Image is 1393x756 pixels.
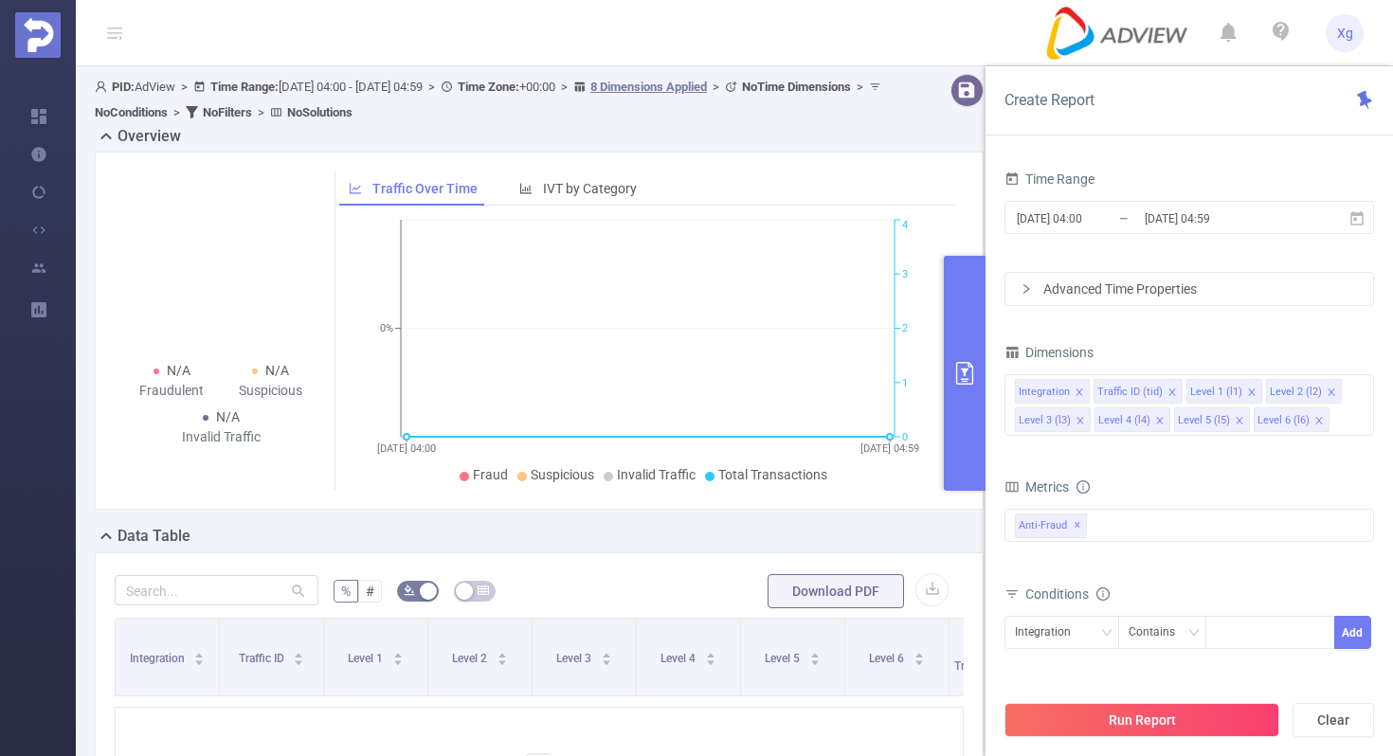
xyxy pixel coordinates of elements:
div: Sort [914,650,925,661]
li: Integration [1015,379,1090,404]
li: Level 3 (l3) [1015,407,1091,432]
span: Level 2 [452,652,490,665]
span: Level 6 [869,652,907,665]
h2: Overview [118,125,181,148]
u: 8 Dimensions Applied [590,80,707,94]
tspan: 2 [902,323,908,335]
span: Traffic Over Time [372,181,478,196]
i: icon: close [1155,416,1165,427]
tspan: 3 [902,268,908,280]
i: icon: user [95,81,112,93]
i: icon: caret-up [809,650,820,656]
span: Time Range [1004,171,1094,187]
input: Start date [1015,206,1168,231]
span: Level 5 [765,652,803,665]
span: N/A [216,409,240,424]
b: No Time Dimensions [742,80,851,94]
div: Sort [293,650,304,661]
i: icon: caret-up [294,650,304,656]
span: Suspicious [531,467,594,482]
i: icon: close [1075,387,1084,399]
i: icon: close [1247,387,1257,399]
b: Time Zone: [458,80,519,94]
div: Sort [392,650,404,661]
img: Protected Media [15,12,61,58]
i: icon: caret-down [705,657,715,663]
span: Traffic ID [239,652,287,665]
div: Traffic ID (tid) [1097,380,1163,405]
span: > [168,105,186,119]
span: Create Report [1004,91,1094,109]
div: Sort [809,650,821,661]
span: N/A [265,363,289,378]
span: Dimensions [1004,345,1094,360]
div: Invalid Traffic [172,427,270,447]
i: icon: table [478,585,489,596]
b: No Solutions [287,105,353,119]
i: icon: line-chart [349,182,362,195]
span: > [707,80,725,94]
div: Sort [497,650,508,661]
button: Clear [1293,703,1374,737]
i: icon: caret-up [705,650,715,656]
span: Fraud [473,467,508,482]
i: icon: caret-up [914,650,924,656]
div: Sort [705,650,716,661]
i: icon: caret-up [497,650,507,656]
span: Integration [130,652,188,665]
i: icon: caret-down [497,657,507,663]
li: Traffic ID (tid) [1094,379,1183,404]
span: Xg [1337,14,1353,52]
i: icon: close [1167,387,1177,399]
i: icon: caret-down [601,657,611,663]
i: icon: close [1327,387,1336,399]
i: icon: info-circle [1096,587,1110,601]
span: Metrics [1004,479,1069,495]
input: Search... [115,575,318,605]
li: Level 2 (l2) [1266,379,1342,404]
span: > [175,80,193,94]
i: icon: right [1021,283,1032,295]
button: Run Report [1004,703,1279,737]
li: Level 1 (l1) [1186,379,1262,404]
div: Fraudulent [122,381,221,401]
i: icon: down [1101,627,1113,640]
b: Time Range: [210,80,279,94]
b: PID: [112,80,135,94]
div: Sort [193,650,205,661]
span: Total Transactions [718,467,827,482]
div: Level 2 (l2) [1270,380,1322,405]
div: Level 5 (l5) [1178,408,1230,433]
div: Sort [601,650,612,661]
i: icon: caret-down [392,657,403,663]
div: icon: rightAdvanced Time Properties [1005,273,1373,305]
span: Conditions [1025,586,1110,602]
span: Level 1 [348,652,386,665]
div: Integration [1019,380,1070,405]
i: icon: close [1314,416,1324,427]
i: icon: info-circle [1076,480,1090,494]
i: icon: caret-up [392,650,403,656]
h2: Data Table [118,525,190,548]
div: Integration [1015,617,1084,648]
i: icon: bg-colors [404,585,415,596]
i: icon: caret-up [194,650,205,656]
span: > [555,80,573,94]
div: Suspicious [221,381,319,401]
button: Add [1334,616,1371,649]
tspan: [DATE] 04:59 [860,442,919,455]
i: icon: down [1188,627,1200,640]
span: Invalid Traffic [617,467,696,482]
span: % [341,584,351,599]
li: Level 6 (l6) [1254,407,1330,432]
tspan: 1 [902,377,908,389]
i: icon: caret-down [809,657,820,663]
span: IVT by Category [543,181,637,196]
div: Contains [1129,617,1188,648]
div: Level 1 (l1) [1190,380,1242,405]
tspan: 0% [380,323,393,335]
span: # [366,584,374,599]
span: > [423,80,441,94]
span: N/A [167,363,190,378]
i: icon: caret-up [601,650,611,656]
